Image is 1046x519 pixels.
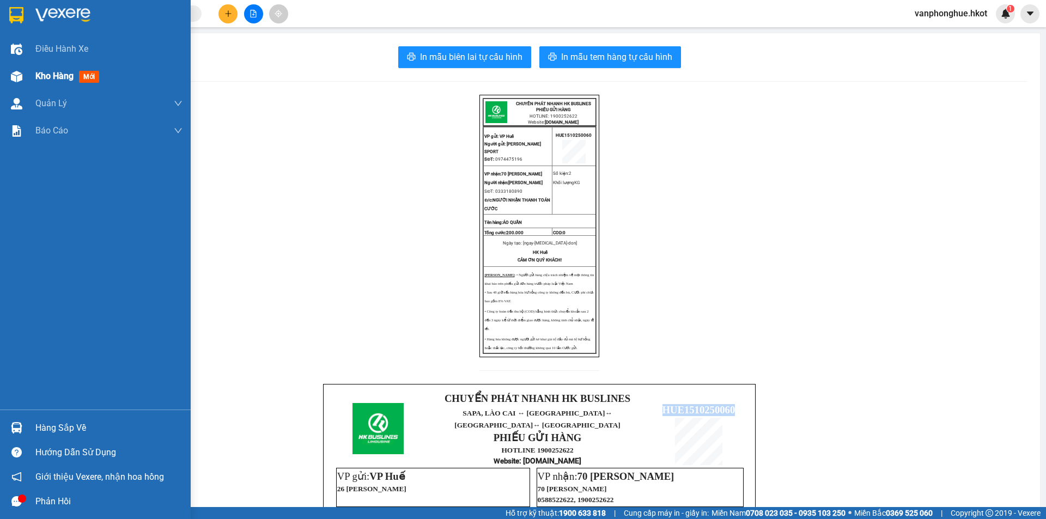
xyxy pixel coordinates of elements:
[506,507,606,519] span: Hỗ trợ kỹ thuật:
[275,10,282,17] span: aim
[503,220,522,225] span: ÁO QUẦN
[5,48,8,100] img: logo
[614,507,616,519] span: |
[538,485,607,493] span: 70 [PERSON_NAME]
[79,71,99,83] span: mới
[484,157,494,162] strong: SĐT:
[218,4,238,23] button: plus
[561,50,672,64] span: In mẫu tem hàng tự cấu hình
[35,71,74,81] span: Kho hàng
[711,507,846,519] span: Miền Nam
[11,447,22,457] span: question-circle
[174,99,183,108] span: down
[484,337,590,350] span: • Hàng hóa không được người gửi kê khai giá trị đầy đủ mà bị hư hỏng hoặc thất lạc, công ty bồi t...
[986,509,993,517] span: copyright
[420,50,522,64] span: In mẫu biên lai tự cấu hình
[11,496,22,506] span: message
[506,230,524,235] span: 200.000
[174,126,183,135] span: down
[536,107,570,112] strong: PHIẾU GỬI HÀNG
[500,134,514,139] span: VP Huế
[494,457,519,465] span: Website
[96,78,169,90] span: HUE1510250060
[484,172,542,176] span: 70 [PERSON_NAME]
[746,509,846,517] strong: 0708 023 035 - 0935 103 250
[484,309,594,331] span: • Công ty hoàn tiền thu hộ (COD) bằng hình thức chuyển khoản sau 2 đến 3 ngày kể từ thời điểm gia...
[539,46,681,68] button: printerIn mẫu tem hàng tự cấu hình
[553,230,565,235] span: COD:
[11,71,22,82] img: warehouse-icon
[244,4,263,23] button: file-add
[11,44,22,55] img: warehouse-icon
[553,171,571,176] span: Số kiện:
[35,444,183,461] div: Hướng dẫn sử dụng
[10,55,95,81] span: ↔ [GEOGRAPHIC_DATA]
[13,64,95,81] span: ↔ [GEOGRAPHIC_DATA]
[269,4,288,23] button: aim
[528,120,579,125] span: Website:
[224,10,232,17] span: plus
[941,507,942,519] span: |
[577,471,674,482] span: 70 [PERSON_NAME]
[484,290,593,303] span: • Sau 48 giờ nếu hàng hóa hư hỏng công ty không đền bù, Cước phí chưa bao gồm 8% VAT.
[533,421,621,429] span: ↔ [GEOGRAPHIC_DATA]
[1008,5,1012,13] span: 1
[906,7,996,20] span: vanphonghue.hkot
[1020,4,1039,23] button: caret-down
[484,230,524,235] span: Tổng cước:
[35,42,88,56] span: Điều hành xe
[556,133,592,138] span: HUE1510250060
[352,403,404,454] img: logo
[337,485,406,493] span: 26 [PERSON_NAME]
[398,46,531,68] button: printerIn mẫu biên lai tự cấu hình
[530,114,577,119] span: HOTLINE: 1900252622
[250,10,257,17] span: file-add
[35,96,67,110] span: Quản Lý
[454,409,620,429] span: ↔ [GEOGRAPHIC_DATA]
[484,172,501,176] span: VP nhận:
[518,258,562,262] span: CẢM ƠN QUÝ KHÁCH!
[854,507,933,519] span: Miền Bắc
[369,471,405,482] span: VP Huế
[35,493,183,510] div: Phản hồi
[886,509,933,517] strong: 0369 525 060
[484,220,522,225] strong: Tên hàng:
[10,46,95,81] span: SAPA, LÀO CAI ↔ [GEOGRAPHIC_DATA]
[35,470,164,484] span: Giới thiệu Vexere, nhận hoa hồng
[538,496,614,504] span: 0588522622, 1900252622
[848,511,852,515] span: ⚪️
[337,471,405,482] span: VP gửi:
[494,432,582,443] strong: PHIẾU GỬI HÀNG
[407,52,416,63] span: printer
[9,7,23,23] img: logo-vxr
[11,98,22,109] img: warehouse-icon
[35,124,68,137] span: Báo cáo
[559,509,606,517] strong: 1900 633 818
[569,171,571,176] span: 2
[484,180,508,185] span: Người nhận:
[11,422,22,433] img: warehouse-icon
[574,180,580,185] span: KG
[662,404,735,416] span: HUE1510250060
[35,420,183,436] div: Hàng sắp về
[484,189,522,194] span: SĐT: 0333180890
[548,52,557,63] span: printer
[1007,5,1014,13] sup: 1
[445,393,630,404] strong: CHUYỂN PHÁT NHANH HK BUSLINES
[11,472,22,482] span: notification
[538,471,674,482] span: VP nhận:
[484,273,594,285] span: : • Người gửi hàng chịu trách nhiệm về mọi thông tin khai báo trên phiếu gửi đơn hàng trước pháp ...
[484,134,498,139] span: VP gửi:
[15,9,90,44] strong: CHUYỂN PHÁT NHANH HK BUSLINES
[484,273,514,277] strong: [PERSON_NAME]
[503,241,577,246] span: Ngày tạo: [ngay-[MEDICAL_DATA]-don]
[11,125,22,137] img: solution-icon
[454,409,620,429] span: SAPA, LÀO CAI ↔ [GEOGRAPHIC_DATA]
[624,507,709,519] span: Cung cấp máy in - giấy in:
[484,198,550,211] span: NGƯỜI NHẬN THANH TOÁN CƯỚC
[516,101,591,106] strong: CHUYỂN PHÁT NHANH HK BUSLINES
[495,157,522,162] span: 0974475196
[494,456,581,465] strong: : [DOMAIN_NAME]
[484,198,492,203] span: Đ/c:
[484,142,541,154] span: [PERSON_NAME] SPORT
